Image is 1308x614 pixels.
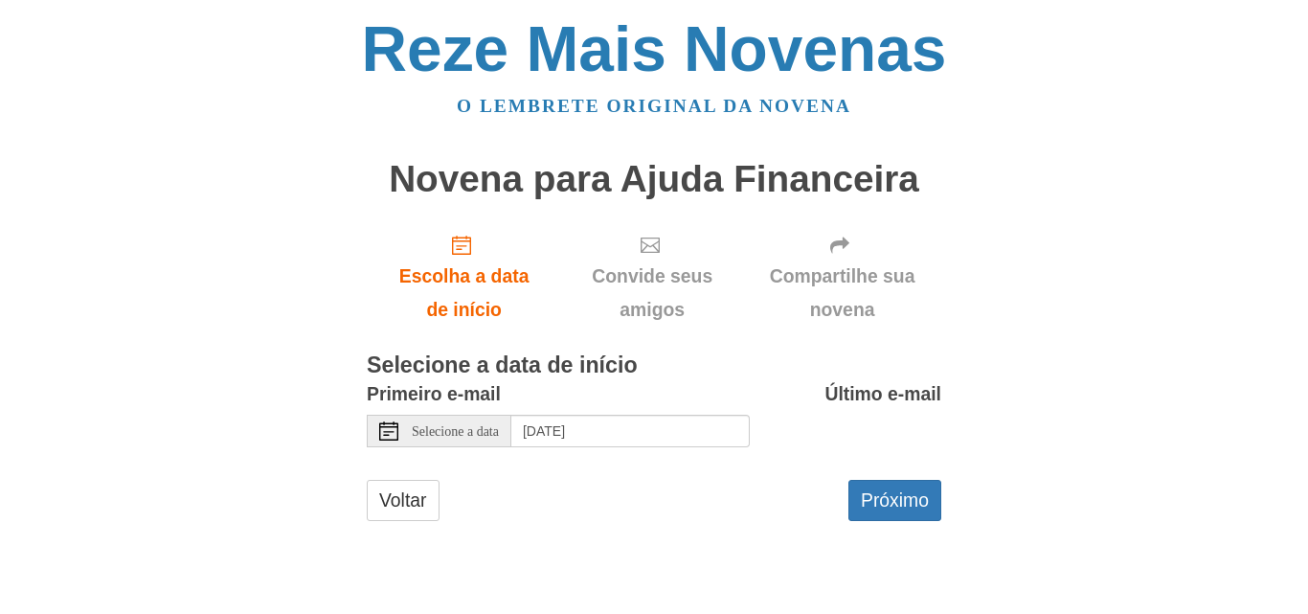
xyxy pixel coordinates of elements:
[389,158,919,199] font: Novena para Ajuda Financeira
[848,480,941,520] button: Próximo
[367,218,561,335] a: Escolha a data de início
[824,383,941,404] font: Último e-mail
[367,352,638,377] font: Selecione a data de início
[743,218,941,335] div: Clique em "Avançar" para confirmar sua data de início primeiro.
[861,490,929,512] font: Próximo
[770,266,915,320] font: Compartilhe sua novena
[379,490,427,512] font: Voltar
[457,96,851,116] a: O lembrete original da novena
[412,423,499,438] font: Selecione a data
[561,218,743,335] div: Clique em "Avançar" para confirmar sua data de início primeiro.
[367,383,501,404] font: Primeiro e-mail
[592,266,712,320] font: Convide seus amigos
[399,266,530,320] font: Escolha a data de início
[362,13,947,84] a: Reze Mais Novenas
[367,480,440,520] a: Voltar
